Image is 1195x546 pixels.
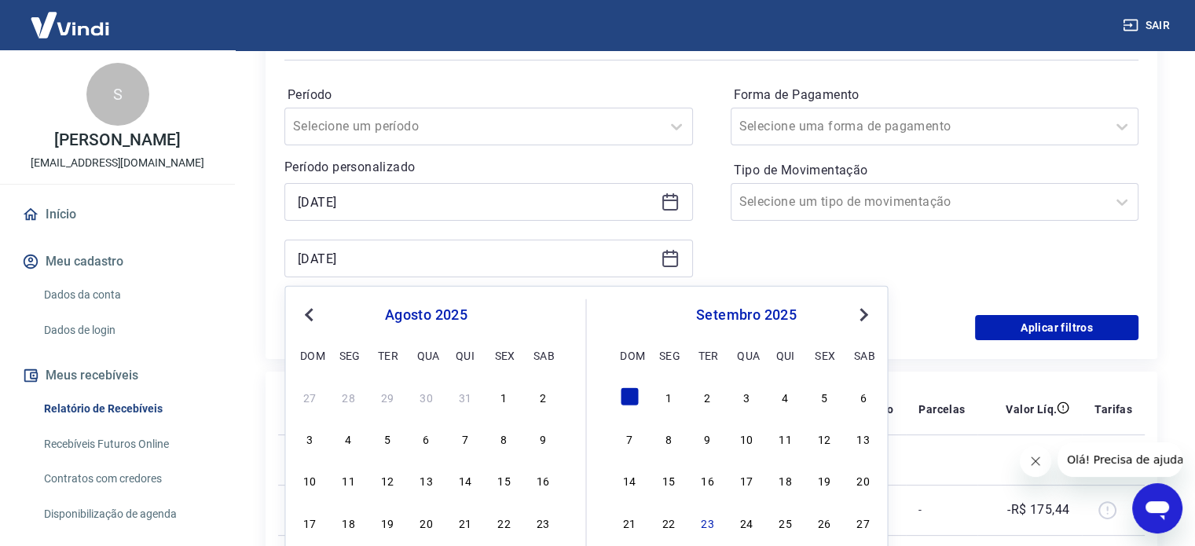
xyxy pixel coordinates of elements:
iframe: Mensagem da empresa [1058,442,1182,477]
div: ter [378,345,397,364]
div: Choose domingo, 17 de agosto de 2025 [300,512,319,531]
div: sex [494,345,513,364]
div: Choose sábado, 16 de agosto de 2025 [533,471,552,489]
input: Data final [298,247,654,270]
iframe: Botão para abrir a janela de mensagens [1132,483,1182,533]
div: Choose quinta-feira, 31 de julho de 2025 [456,387,475,406]
p: - [918,502,965,518]
div: Choose segunda-feira, 18 de agosto de 2025 [339,512,358,531]
div: sex [815,345,834,364]
iframe: Fechar mensagem [1020,445,1051,477]
div: Choose sexta-feira, 1 de agosto de 2025 [494,387,513,406]
p: Valor Líq. [1006,401,1057,417]
button: Sair [1120,11,1176,40]
div: Choose segunda-feira, 15 de setembro de 2025 [659,471,678,489]
div: Choose sábado, 6 de setembro de 2025 [854,387,873,406]
div: Choose terça-feira, 29 de julho de 2025 [378,387,397,406]
div: Choose terça-feira, 12 de agosto de 2025 [378,471,397,489]
div: Choose quinta-feira, 11 de setembro de 2025 [776,429,795,448]
div: Choose quinta-feira, 14 de agosto de 2025 [456,471,475,489]
div: ter [698,345,717,364]
div: Choose quarta-feira, 17 de setembro de 2025 [737,471,756,489]
div: sab [533,345,552,364]
div: Choose terça-feira, 2 de setembro de 2025 [698,387,717,406]
a: Início [19,197,216,232]
div: Choose terça-feira, 19 de agosto de 2025 [378,512,397,531]
div: Choose sábado, 13 de setembro de 2025 [854,429,873,448]
div: Choose domingo, 10 de agosto de 2025 [300,471,319,489]
div: Choose segunda-feira, 11 de agosto de 2025 [339,471,358,489]
div: Choose sexta-feira, 22 de agosto de 2025 [494,512,513,531]
div: Choose quarta-feira, 13 de agosto de 2025 [416,471,435,489]
div: Choose terça-feira, 23 de setembro de 2025 [698,512,717,531]
p: Período personalizado [284,158,693,177]
p: [EMAIL_ADDRESS][DOMAIN_NAME] [31,155,204,171]
span: Olá! Precisa de ajuda? [9,11,132,24]
div: Choose segunda-feira, 28 de julho de 2025 [339,387,358,406]
div: qua [416,345,435,364]
div: Choose domingo, 7 de setembro de 2025 [620,429,639,448]
div: Choose terça-feira, 5 de agosto de 2025 [378,429,397,448]
p: Parcelas [918,401,965,417]
div: Choose domingo, 14 de setembro de 2025 [620,471,639,489]
a: Relatório de Recebíveis [38,393,216,425]
div: Choose quinta-feira, 4 de setembro de 2025 [776,387,795,406]
div: Choose terça-feira, 16 de setembro de 2025 [698,471,717,489]
div: Choose quarta-feira, 3 de setembro de 2025 [737,387,756,406]
div: Choose sábado, 20 de setembro de 2025 [854,471,873,489]
div: Choose sexta-feira, 15 de agosto de 2025 [494,471,513,489]
div: Choose quinta-feira, 18 de setembro de 2025 [776,471,795,489]
div: dom [620,345,639,364]
div: Choose domingo, 27 de julho de 2025 [300,387,319,406]
button: Next Month [854,306,873,324]
div: qua [737,345,756,364]
div: sab [854,345,873,364]
div: Choose quarta-feira, 6 de agosto de 2025 [416,429,435,448]
div: Choose domingo, 3 de agosto de 2025 [300,429,319,448]
div: Choose sexta-feira, 8 de agosto de 2025 [494,429,513,448]
div: seg [339,345,358,364]
div: Choose terça-feira, 9 de setembro de 2025 [698,429,717,448]
div: Choose quinta-feira, 7 de agosto de 2025 [456,429,475,448]
div: Choose sexta-feira, 26 de setembro de 2025 [815,512,834,531]
div: Choose domingo, 31 de agosto de 2025 [620,387,639,406]
button: Aplicar filtros [975,315,1138,340]
div: Choose quarta-feira, 20 de agosto de 2025 [416,512,435,531]
div: qui [456,345,475,364]
div: Choose sábado, 23 de agosto de 2025 [533,512,552,531]
div: setembro 2025 [618,306,875,324]
div: Choose quinta-feira, 25 de setembro de 2025 [776,512,795,531]
div: Choose segunda-feira, 8 de setembro de 2025 [659,429,678,448]
div: Choose quinta-feira, 21 de agosto de 2025 [456,512,475,531]
input: Data inicial [298,190,654,214]
div: dom [300,345,319,364]
p: [PERSON_NAME] [54,132,180,148]
label: Tipo de Movimentação [734,161,1136,180]
div: Choose sexta-feira, 19 de setembro de 2025 [815,471,834,489]
div: qui [776,345,795,364]
button: Previous Month [299,306,318,324]
div: Choose sexta-feira, 12 de setembro de 2025 [815,429,834,448]
div: Choose segunda-feira, 1 de setembro de 2025 [659,387,678,406]
div: Choose sexta-feira, 5 de setembro de 2025 [815,387,834,406]
div: S [86,63,149,126]
a: Disponibilização de agenda [38,498,216,530]
div: Choose sábado, 27 de setembro de 2025 [854,512,873,531]
div: Choose segunda-feira, 22 de setembro de 2025 [659,512,678,531]
p: -R$ 175,44 [1007,500,1069,519]
button: Meu cadastro [19,244,216,279]
div: Choose quarta-feira, 30 de julho de 2025 [416,387,435,406]
div: agosto 2025 [298,306,554,324]
div: Choose sábado, 9 de agosto de 2025 [533,429,552,448]
div: Choose quarta-feira, 10 de setembro de 2025 [737,429,756,448]
div: Choose segunda-feira, 4 de agosto de 2025 [339,429,358,448]
div: Choose sábado, 2 de agosto de 2025 [533,387,552,406]
a: Dados de login [38,314,216,346]
img: Vindi [19,1,121,49]
div: Choose quarta-feira, 24 de setembro de 2025 [737,512,756,531]
a: Recebíveis Futuros Online [38,428,216,460]
div: seg [659,345,678,364]
div: Choose domingo, 21 de setembro de 2025 [620,512,639,531]
label: Período [288,86,690,104]
a: Contratos com credores [38,463,216,495]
